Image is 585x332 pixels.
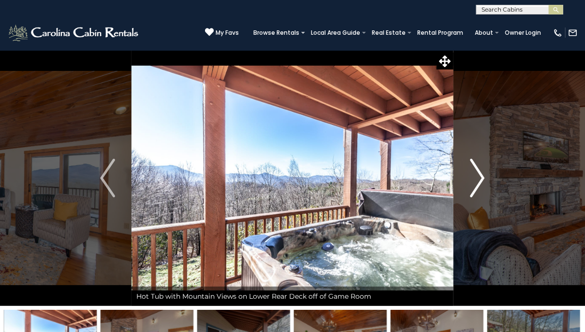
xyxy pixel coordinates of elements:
button: Next [453,50,502,306]
a: Browse Rentals [249,26,304,40]
a: About [470,26,498,40]
img: arrow [470,159,484,197]
button: Previous [84,50,132,306]
a: Real Estate [367,26,410,40]
div: Hot Tub with Mountain Views on Lower Rear Deck off of Game Room [132,287,453,306]
img: phone-regular-white.png [553,28,563,38]
img: arrow [100,159,115,197]
a: Rental Program [412,26,468,40]
img: White-1-2.png [7,23,141,42]
a: Owner Login [500,26,546,40]
img: mail-regular-white.png [568,28,578,38]
a: My Favs [205,28,239,38]
span: My Favs [216,28,239,37]
a: Local Area Guide [306,26,365,40]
